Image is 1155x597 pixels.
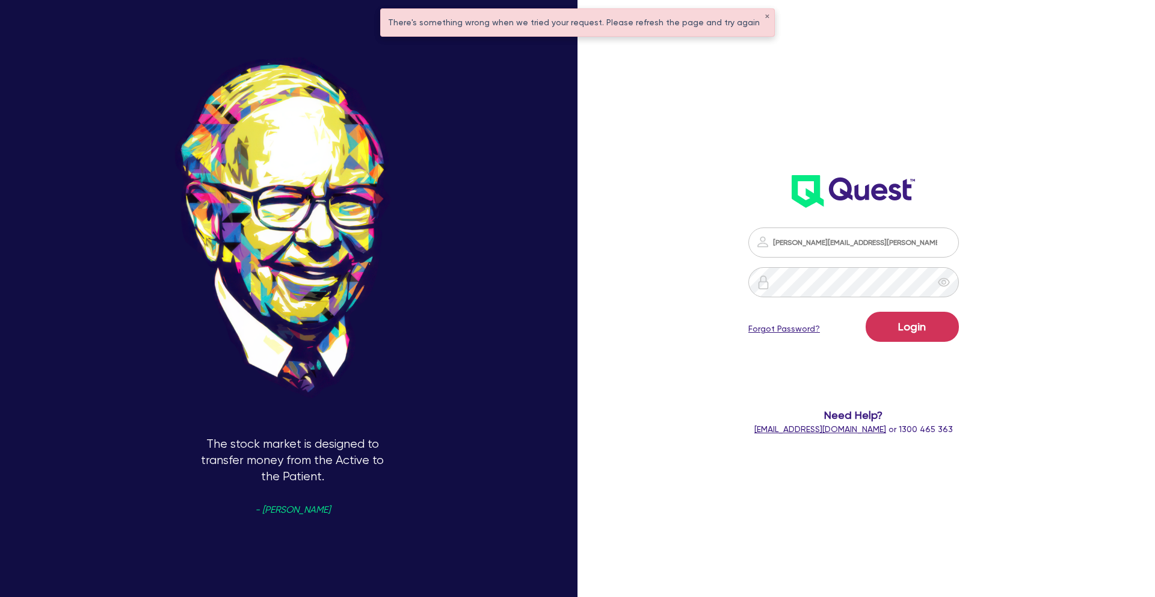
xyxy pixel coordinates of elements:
[765,14,769,20] button: ✕
[698,407,1008,423] span: Need Help?
[748,323,820,335] a: Forgot Password?
[255,506,330,515] span: - [PERSON_NAME]
[866,312,959,342] button: Login
[756,235,770,249] img: icon-password
[748,227,959,258] input: Email address
[756,275,771,289] img: icon-password
[754,424,953,434] span: or 1300 465 363
[381,9,774,36] div: There's something wrong when we tried your request. Please refresh the page and try again
[754,424,886,434] a: [EMAIL_ADDRESS][DOMAIN_NAME]
[792,175,915,208] img: wH2k97JdezQIQAAAABJRU5ErkJggg==
[938,276,950,288] span: eye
